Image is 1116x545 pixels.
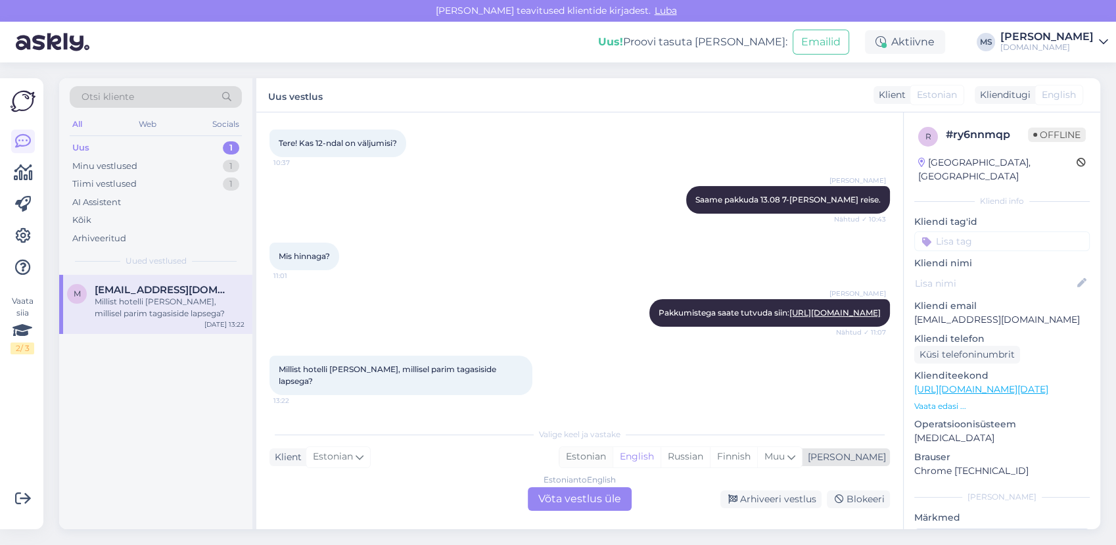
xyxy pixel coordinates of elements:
div: Blokeeri [827,490,890,508]
div: Kõik [72,214,91,227]
div: # ry6nnmqp [946,127,1028,143]
span: Nähtud ✓ 11:07 [836,327,886,337]
p: Vaata edasi ... [914,400,1090,412]
div: Kliendi info [914,195,1090,207]
div: Finnish [710,447,757,467]
label: Uus vestlus [268,86,323,104]
p: Märkmed [914,511,1090,525]
span: Estonian [313,450,353,464]
p: Brauser [914,450,1090,464]
div: Aktiivne [865,30,945,54]
span: Tere! Kas 12-ndal on väljumisi? [279,138,397,148]
span: Millist hotelli [PERSON_NAME], millisel parim tagasiside lapsega? [279,364,498,386]
p: [MEDICAL_DATA] [914,431,1090,445]
div: Klienditugi [975,88,1031,102]
div: [DATE] 13:22 [204,320,244,329]
div: Tiimi vestlused [72,178,137,191]
div: [DOMAIN_NAME] [1000,42,1094,53]
img: Askly Logo [11,89,35,114]
div: 1 [223,178,239,191]
div: 1 [223,141,239,154]
button: Emailid [793,30,849,55]
div: MS [977,33,995,51]
div: 2 / 3 [11,343,34,354]
span: Nähtud ✓ 10:43 [834,214,886,224]
span: Pakkumistega saate tutvuda siin: [659,308,881,318]
input: Lisa nimi [915,276,1075,291]
div: AI Assistent [72,196,121,209]
div: English [613,447,661,467]
p: Operatsioonisüsteem [914,417,1090,431]
div: [PERSON_NAME] [914,491,1090,503]
div: Russian [661,447,710,467]
span: Muu [764,450,785,462]
p: Kliendi email [914,299,1090,313]
p: Kliendi tag'id [914,215,1090,229]
span: Saame pakkuda 13.08 7-[PERSON_NAME] reise. [695,195,881,204]
a: [URL][DOMAIN_NAME] [789,308,881,318]
p: Kliendi telefon [914,332,1090,346]
div: All [70,116,85,133]
div: 1 [223,160,239,173]
div: Proovi tasuta [PERSON_NAME]: [598,34,787,50]
div: Web [136,116,159,133]
div: Minu vestlused [72,160,137,173]
span: r [925,131,931,141]
div: Küsi telefoninumbrit [914,346,1020,364]
div: Võta vestlus üle [528,487,632,511]
div: Arhiveeri vestlus [720,490,822,508]
div: Socials [210,116,242,133]
span: Luba [651,5,681,16]
span: [PERSON_NAME] [829,289,886,298]
span: 13:22 [273,396,323,406]
span: Otsi kliente [81,90,134,104]
span: malbritparnpuu@gmail.com [95,284,231,296]
span: English [1042,88,1076,102]
div: Valige keel ja vastake [269,429,890,440]
div: Estonian to English [544,474,616,486]
a: [PERSON_NAME][DOMAIN_NAME] [1000,32,1108,53]
span: Uued vestlused [126,255,187,267]
span: 11:01 [273,271,323,281]
div: Klient [873,88,906,102]
span: Estonian [917,88,957,102]
p: Chrome [TECHNICAL_ID] [914,464,1090,478]
div: [PERSON_NAME] [1000,32,1094,42]
div: Millist hotelli [PERSON_NAME], millisel parim tagasiside lapsega? [95,296,244,320]
b: Uus! [598,36,623,48]
span: Mis hinnaga? [279,251,330,261]
p: Klienditeekond [914,369,1090,383]
div: Estonian [559,447,613,467]
a: [URL][DOMAIN_NAME][DATE] [914,383,1048,395]
p: [EMAIL_ADDRESS][DOMAIN_NAME] [914,313,1090,327]
span: 10:37 [273,158,323,168]
div: Vaata siia [11,295,34,354]
div: Klient [269,450,302,464]
div: Uus [72,141,89,154]
input: Lisa tag [914,231,1090,251]
div: [GEOGRAPHIC_DATA], [GEOGRAPHIC_DATA] [918,156,1077,183]
span: [PERSON_NAME] [829,176,886,185]
div: Arhiveeritud [72,232,126,245]
span: Offline [1028,128,1086,142]
span: m [74,289,81,298]
p: Kliendi nimi [914,256,1090,270]
div: [PERSON_NAME] [802,450,886,464]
